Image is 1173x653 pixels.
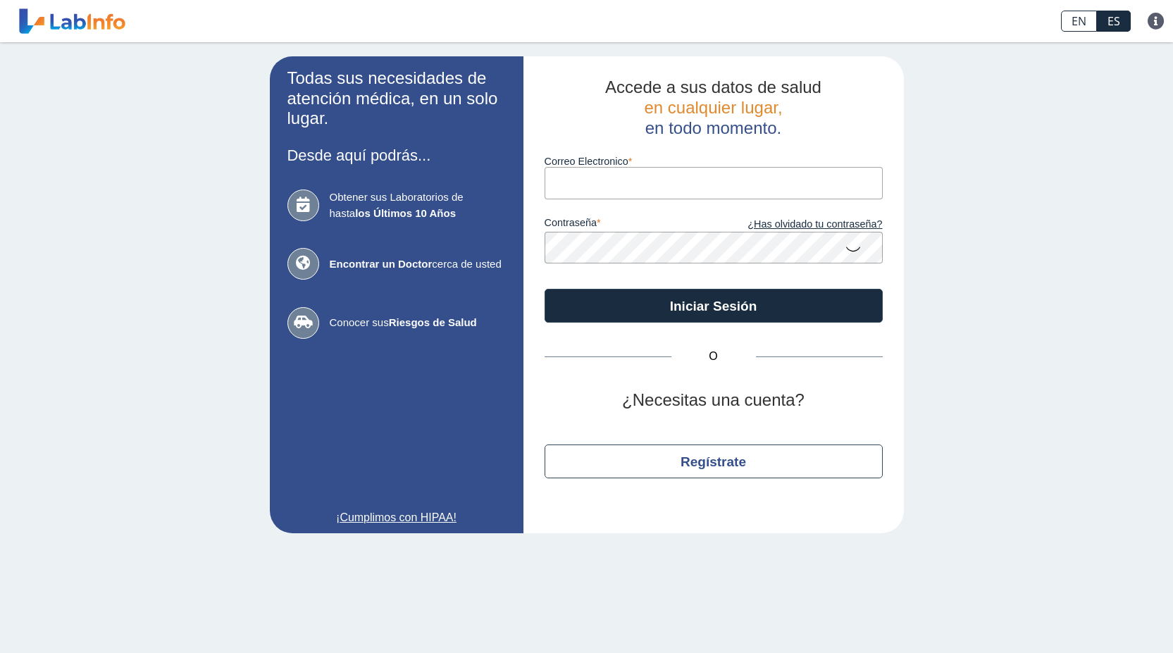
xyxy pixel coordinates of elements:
label: Correo Electronico [545,156,883,167]
span: Obtener sus Laboratorios de hasta [330,189,506,221]
b: los Últimos 10 Años [355,207,456,219]
span: O [671,348,756,365]
h2: ¿Necesitas una cuenta? [545,390,883,411]
a: ¡Cumplimos con HIPAA! [287,509,506,526]
button: Iniciar Sesión [545,289,883,323]
span: Conocer sus [330,315,506,331]
h3: Desde aquí podrás... [287,147,506,164]
label: contraseña [545,217,714,232]
span: en cualquier lugar, [644,98,782,117]
span: Accede a sus datos de salud [605,77,821,97]
button: Regístrate [545,444,883,478]
span: en todo momento. [645,118,781,137]
a: EN [1061,11,1097,32]
b: Riesgos de Salud [389,316,477,328]
b: Encontrar un Doctor [330,258,433,270]
span: cerca de usted [330,256,506,273]
a: ¿Has olvidado tu contraseña? [714,217,883,232]
a: ES [1097,11,1131,32]
h2: Todas sus necesidades de atención médica, en un solo lugar. [287,68,506,129]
